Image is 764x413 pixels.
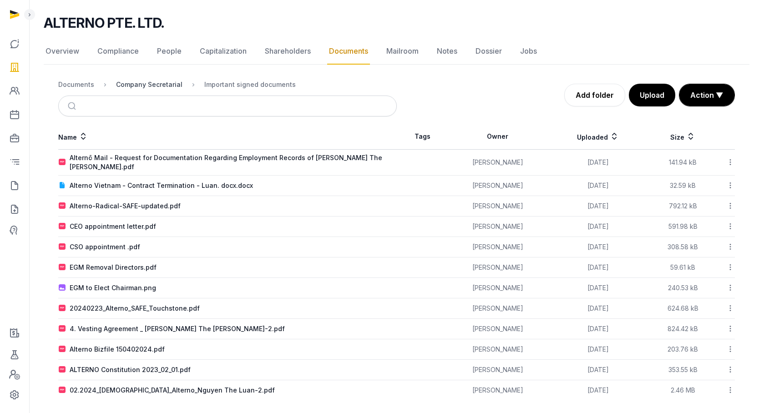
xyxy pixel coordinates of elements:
h2: ALTERNO PTE. LTD. [44,15,164,31]
div: EGM to Elect Chairman.png [70,283,156,292]
img: pdf.svg [59,202,66,210]
nav: Tabs [44,38,749,65]
img: pdf.svg [59,346,66,353]
th: Tags [397,124,448,150]
button: Action ▼ [679,84,734,106]
img: pdf.svg [59,366,66,373]
div: Alterno Vietnam - Contract Termination - Luan. docx.docx [70,181,253,190]
span: [DATE] [587,325,609,332]
td: 2.46 MB [648,380,717,401]
button: Upload [629,84,675,106]
nav: Breadcrumb [58,74,397,96]
td: [PERSON_NAME] [448,360,547,380]
td: 792.12 kB [648,196,717,217]
td: [PERSON_NAME] [448,380,547,401]
span: [DATE] [587,366,609,373]
img: pdf.svg [59,223,66,230]
img: pdf.svg [59,243,66,251]
div: Company Secretarial [116,80,182,89]
a: Notes [435,38,459,65]
a: Overview [44,38,81,65]
td: 353.55 kB [648,360,717,380]
a: Shareholders [263,38,313,65]
a: Capitalization [198,38,248,65]
td: 240.53 kB [648,278,717,298]
td: 824.42 kB [648,319,717,339]
td: 203.76 kB [648,339,717,360]
span: [DATE] [587,284,609,292]
span: [DATE] [587,243,609,251]
span: [DATE] [587,158,609,166]
button: Submit [62,96,84,116]
div: CEO appointment letter.pdf [70,222,156,231]
td: 141.94 kB [648,150,717,176]
th: Name [58,124,397,150]
td: [PERSON_NAME] [448,298,547,319]
span: [DATE] [587,202,609,210]
div: EGM Removal Directors.pdf [70,263,157,272]
td: 59.61 kB [648,257,717,278]
span: [DATE] [587,386,609,394]
td: [PERSON_NAME] [448,319,547,339]
td: 32.59 kB [648,176,717,196]
span: [DATE] [587,181,609,189]
a: Mailroom [385,38,420,65]
div: Alterno-Radical-SAFE-updated.pdf [70,201,181,211]
td: 308.58 kB [648,237,717,257]
div: Documents [58,80,94,89]
div: ALTERNO Constitution 2023_02_01.pdf [70,365,191,374]
img: pdf.svg [59,264,66,271]
td: 624.68 kB [648,298,717,319]
img: pdf.svg [59,325,66,332]
th: Size [648,124,717,150]
img: image.svg [59,284,66,292]
span: [DATE] [587,304,609,312]
td: [PERSON_NAME] [448,150,547,176]
img: pdf.svg [59,387,66,394]
td: [PERSON_NAME] [448,278,547,298]
div: 20240223_Alterno_SAFE_Touchstone.pdf [70,304,200,313]
div: 4. Vesting Agreement _ [PERSON_NAME] The [PERSON_NAME]-2.pdf [70,324,285,333]
a: Compliance [96,38,141,65]
td: 591.98 kB [648,217,717,237]
td: [PERSON_NAME] [448,176,547,196]
a: Dossier [474,38,504,65]
div: Alternō Mail - Request for Documentation Regarding Employment Records of [PERSON_NAME] The [PERS... [70,153,396,171]
div: 02.2024_[DEMOGRAPHIC_DATA]_Alterno_Nguyen The Luan-2.pdf [70,386,275,395]
span: [DATE] [587,345,609,353]
div: Important signed documents [204,80,296,89]
a: Documents [327,38,370,65]
th: Uploaded [547,124,648,150]
img: pdf.svg [59,305,66,312]
td: [PERSON_NAME] [448,196,547,217]
td: [PERSON_NAME] [448,217,547,237]
span: [DATE] [587,222,609,230]
a: Jobs [518,38,539,65]
td: [PERSON_NAME] [448,339,547,360]
td: [PERSON_NAME] [448,257,547,278]
div: Alterno Bizfile 150402024.pdf [70,345,165,354]
div: CSO appointment .pdf [70,242,140,252]
td: [PERSON_NAME] [448,237,547,257]
th: Owner [448,124,547,150]
a: Add folder [564,84,625,106]
span: [DATE] [587,263,609,271]
a: People [155,38,183,65]
img: pdf.svg [59,159,66,166]
img: document.svg [59,182,66,189]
